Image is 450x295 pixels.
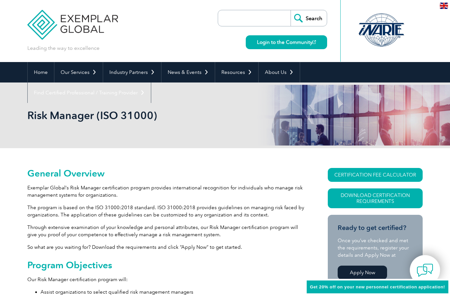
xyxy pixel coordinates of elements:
a: Industry Partners [103,62,161,82]
input: Search [291,10,327,26]
p: So what are you waiting for? Download the requirements and click “Apply Now” to get started. [27,244,304,251]
p: Our Risk Manager certification program will: [27,276,304,283]
p: The program is based on the ISO 31000:2018 standard. ISO 31000:2018 provides guidelines on managi... [27,204,304,218]
a: Our Services [54,62,103,82]
a: CERTIFICATION FEE CALCULATOR [328,168,423,182]
a: Resources [215,62,258,82]
h1: Risk Manager (ISO 31000) [27,109,280,122]
p: Exemplar Global’s Risk Manager certification program provides international recognition for indiv... [27,184,304,199]
p: Once you’ve checked and met the requirements, register your details and Apply Now at [338,237,413,259]
img: contact-chat.png [417,262,433,279]
h3: Ready to get certified? [338,224,413,232]
a: News & Events [161,62,215,82]
h2: Program Objectives [27,260,304,270]
a: Find Certified Professional / Training Provider [28,82,151,103]
p: Through extensive examination of your knowledge and personal attributes, our Risk Manager certifi... [27,224,304,238]
span: Get 20% off on your new personnel certification application! [310,284,445,289]
a: Login to the Community [246,35,327,49]
a: Apply Now [338,266,387,279]
p: Leading the way to excellence [27,45,99,52]
h2: General Overview [27,168,304,179]
a: About Us [259,62,300,82]
img: en [440,3,448,9]
a: Home [28,62,54,82]
a: Download Certification Requirements [328,188,423,208]
img: open_square.png [312,40,316,44]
